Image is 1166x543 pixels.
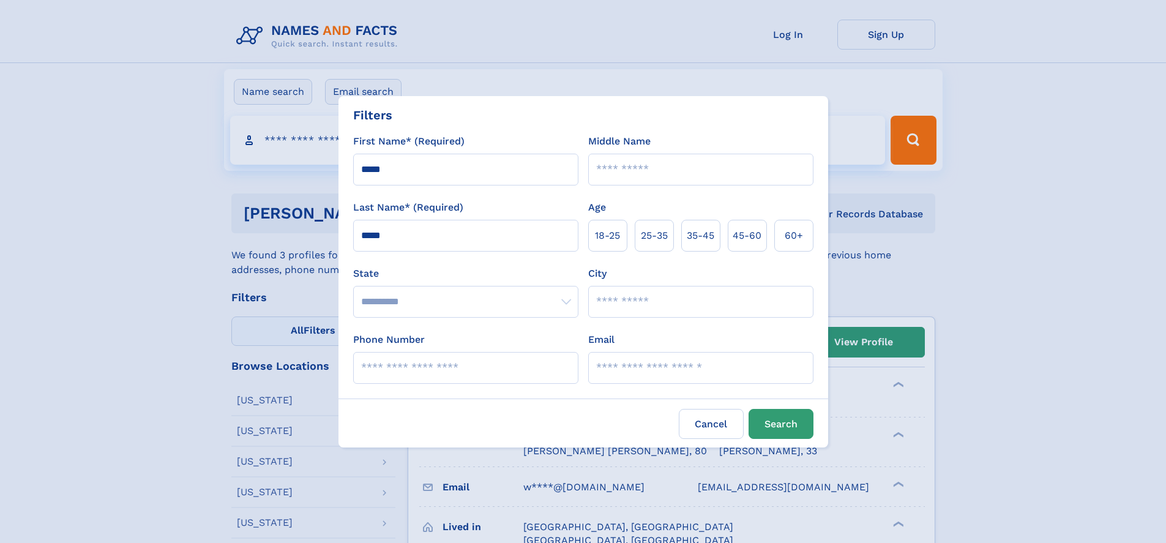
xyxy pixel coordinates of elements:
[733,228,761,243] span: 45‑60
[679,409,744,439] label: Cancel
[785,228,803,243] span: 60+
[353,266,578,281] label: State
[687,228,714,243] span: 35‑45
[749,409,813,439] button: Search
[641,228,668,243] span: 25‑35
[588,266,607,281] label: City
[353,106,392,124] div: Filters
[353,332,425,347] label: Phone Number
[588,332,615,347] label: Email
[353,134,465,149] label: First Name* (Required)
[588,134,651,149] label: Middle Name
[595,228,620,243] span: 18‑25
[588,200,606,215] label: Age
[353,200,463,215] label: Last Name* (Required)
